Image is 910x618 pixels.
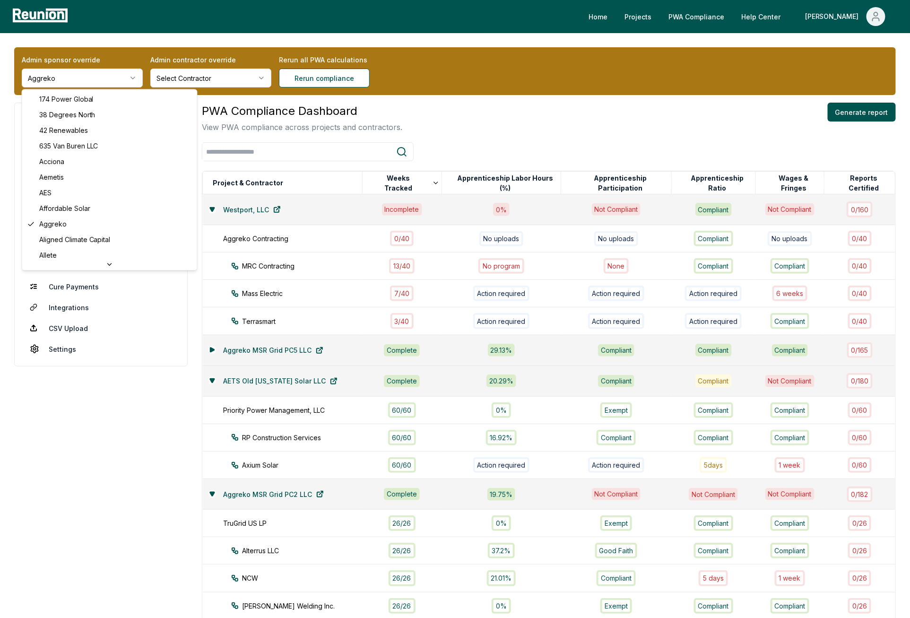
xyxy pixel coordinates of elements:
span: 174 Power Global [39,94,94,104]
span: 38 Degrees North [39,110,95,120]
span: 42 Renewables [39,125,88,135]
span: Aggreko [39,219,67,229]
span: Aemetis [39,172,64,182]
span: Affordable Solar [39,203,90,213]
span: Aligned Climate Capital [39,235,111,244]
span: Allete [39,250,57,260]
span: Acciona [39,157,64,166]
span: AES [39,188,52,198]
span: 635 Van Buren LLC [39,141,98,151]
